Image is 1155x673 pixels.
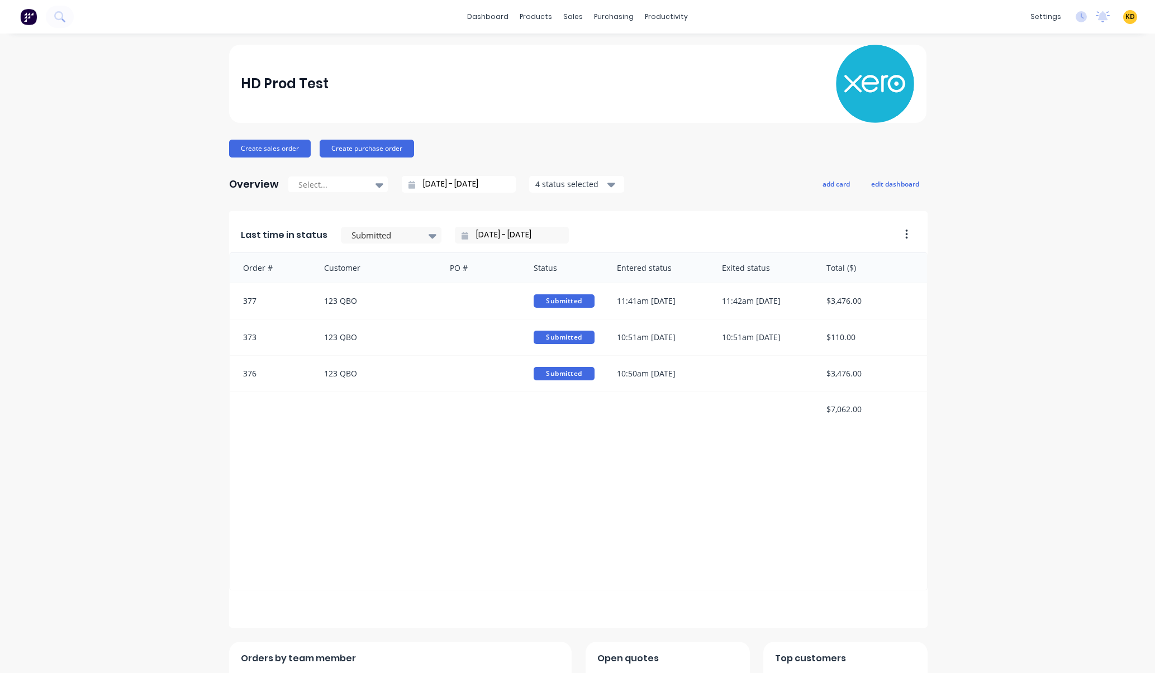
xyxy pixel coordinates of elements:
div: sales [558,8,588,25]
span: Submitted [534,331,595,344]
div: 123 QBO [313,283,439,319]
div: PO # [439,253,522,283]
div: $7,062.00 [815,392,927,426]
div: 10:51am [DATE] [711,319,815,355]
button: 4 status selected [529,176,624,193]
span: Top customers [775,652,846,665]
button: edit dashboard [864,176,926,191]
div: $3,476.00 [815,283,927,319]
button: Create purchase order [320,140,414,157]
div: Exited status [711,253,815,283]
div: Entered status [606,253,710,283]
div: settings [1025,8,1067,25]
div: 10:51am [DATE] [606,319,710,355]
div: 376 [230,356,313,392]
div: 377 [230,283,313,319]
div: $110.00 [815,319,927,355]
div: productivity [639,8,693,25]
img: Factory [20,8,37,25]
div: 11:42am [DATE] [711,283,815,319]
span: Submitted [534,367,595,380]
div: Order # [230,253,313,283]
div: 10:50am [DATE] [606,356,710,392]
div: 4 status selected [535,178,606,190]
a: dashboard [462,8,514,25]
div: $3,476.00 [815,356,927,392]
div: Status [522,253,606,283]
span: Last time in status [241,228,327,242]
div: Customer [313,253,439,283]
div: HD Prod Test [241,73,329,95]
img: HD Prod Test [836,45,914,123]
span: Open quotes [597,652,659,665]
div: 11:41am [DATE] [606,283,710,319]
button: Create sales order [229,140,311,157]
div: purchasing [588,8,639,25]
div: 123 QBO [313,356,439,392]
input: Filter by date [468,227,564,244]
div: products [514,8,558,25]
span: Orders by team member [241,652,356,665]
div: Overview [229,173,279,195]
span: Submitted [534,294,595,308]
div: 373 [230,319,313,355]
div: Total ($) [815,253,927,283]
div: 123 QBO [313,319,439,355]
span: KD [1125,12,1135,22]
button: add card [815,176,857,191]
